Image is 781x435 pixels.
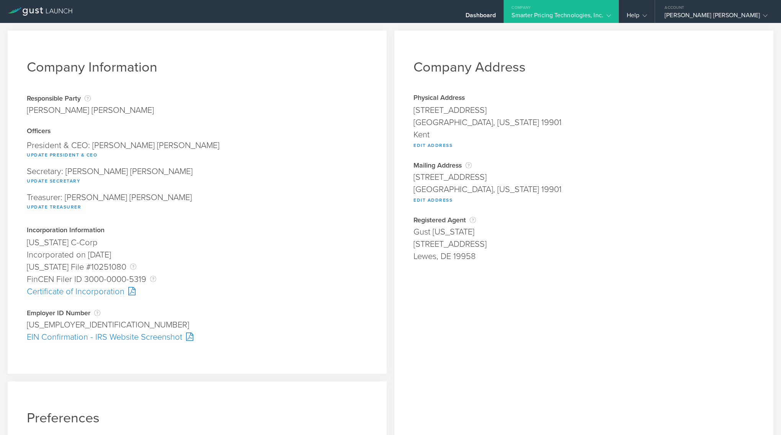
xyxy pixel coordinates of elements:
button: Edit Address [413,141,453,150]
div: Employer ID Number [27,309,368,317]
div: [US_STATE] File #10251080 [27,261,368,273]
div: Mailing Address [413,161,754,169]
div: [GEOGRAPHIC_DATA], [US_STATE] 19901 [413,183,754,196]
div: Responsible Party [27,94,154,102]
div: Gust [US_STATE] [413,226,754,238]
button: Update Treasurer [27,202,81,212]
button: Update President & CEO [27,150,97,160]
div: [US_STATE] C-Corp [27,236,368,249]
div: [PERSON_NAME] [PERSON_NAME] [665,11,768,23]
div: Smarter Pricing Technologies, Inc. [511,11,611,23]
div: Dashboard [466,11,496,23]
div: Registered Agent [413,216,754,224]
div: Incorporated on [DATE] [27,249,368,261]
div: Help [627,11,647,23]
div: Certificate of Incorporation [27,285,368,298]
div: Lewes, DE 19958 [413,250,754,262]
div: [STREET_ADDRESS] [413,171,754,183]
div: [US_EMPLOYER_IDENTIFICATION_NUMBER] [27,319,368,331]
h1: Preferences [27,410,368,426]
div: Physical Address [413,94,754,102]
div: FinCEN Filer ID 3000-0000-5319 [27,273,368,285]
div: EIN Confirmation - IRS Website Screenshot [27,331,368,343]
div: [PERSON_NAME] [PERSON_NAME] [27,104,154,116]
h1: Company Address [413,59,754,75]
div: Incorporation Information [27,227,368,235]
h1: Company Information [27,59,368,75]
div: Treasurer: [PERSON_NAME] [PERSON_NAME] [27,189,368,215]
div: Kent [413,129,754,141]
button: Edit Address [413,196,453,205]
div: Secretary: [PERSON_NAME] [PERSON_NAME] [27,163,368,189]
div: President & CEO: [PERSON_NAME] [PERSON_NAME] [27,137,368,163]
div: Officers [27,128,368,135]
div: [STREET_ADDRESS] [413,238,754,250]
button: Update Secretary [27,176,80,186]
div: [GEOGRAPHIC_DATA], [US_STATE] 19901 [413,116,754,129]
div: [STREET_ADDRESS] [413,104,754,116]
